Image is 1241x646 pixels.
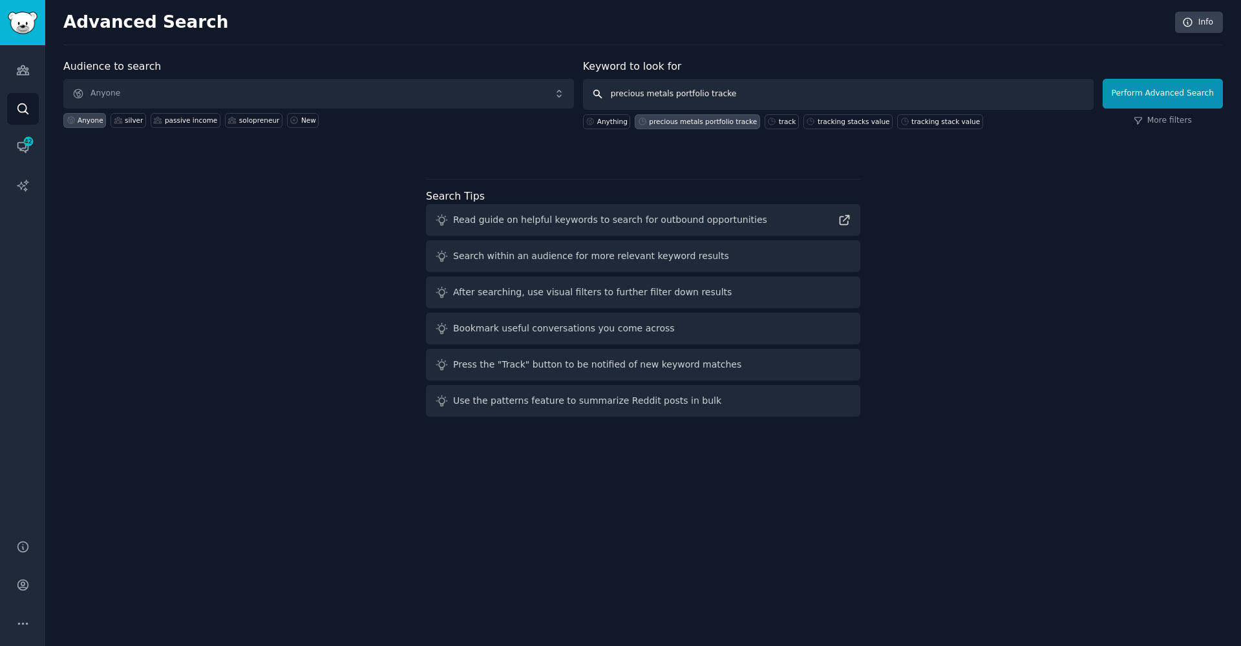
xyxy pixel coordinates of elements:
div: New [301,116,316,125]
div: solopreneur [239,116,280,125]
div: tracking stacks value [818,117,890,126]
div: track [779,117,796,126]
div: passive income [165,116,217,125]
span: 42 [23,137,34,146]
div: Search within an audience for more relevant keyword results [453,249,729,263]
div: Bookmark useful conversations you come across [453,322,675,335]
h2: Advanced Search [63,12,1168,33]
a: 42 [7,131,39,163]
button: Anyone [63,79,574,109]
a: New [287,113,319,128]
label: Search Tips [426,190,485,202]
button: Perform Advanced Search [1103,79,1223,109]
div: precious metals portfolio tracke [649,117,757,126]
a: Info [1175,12,1223,34]
label: Keyword to look for [583,60,682,72]
div: Use the patterns feature to summarize Reddit posts in bulk [453,394,721,408]
div: Anything [597,117,628,126]
input: Any keyword [583,79,1094,110]
div: Press the "Track" button to be notified of new keyword matches [453,358,741,371]
div: After searching, use visual filters to further filter down results [453,286,732,299]
label: Audience to search [63,60,161,72]
div: silver [125,116,143,125]
div: tracking stack value [911,117,980,126]
a: More filters [1134,115,1192,127]
img: GummySearch logo [8,12,37,34]
div: Read guide on helpful keywords to search for outbound opportunities [453,213,767,227]
div: Anyone [78,116,103,125]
